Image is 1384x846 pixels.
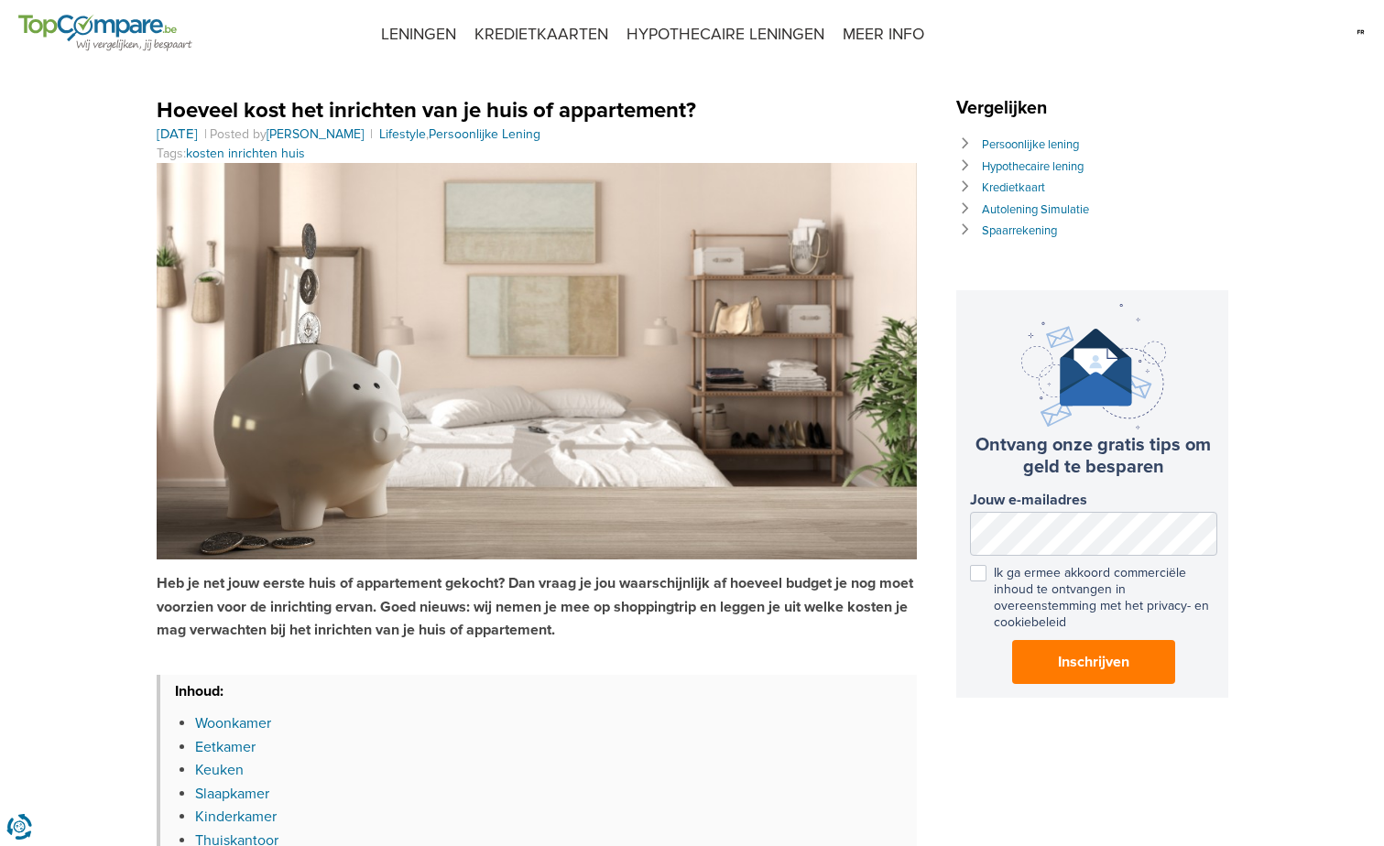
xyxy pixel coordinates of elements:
[367,126,376,142] span: |
[195,785,269,803] a: Slaapkamer
[195,738,256,756] a: Eetkamer
[157,125,198,142] time: [DATE]
[157,96,917,163] header: , Tags:
[970,565,1217,632] label: Ik ga ermee akkoord commerciële inhoud te ontvangen in overeenstemming met het privacy- en cookie...
[186,146,305,161] a: kosten inrichten huis
[210,126,367,142] span: Posted by
[157,163,917,560] img: Kosten inrichten huis
[982,137,1079,152] a: Persoonlijke lening
[1012,640,1175,684] button: Inschrijven
[429,126,540,142] a: Persoonlijke Lening
[195,761,244,779] a: Keuken
[970,492,1217,509] label: Jouw e-mailadres
[157,96,917,125] h1: Hoeveel kost het inrichten van je huis of appartement?
[195,714,271,732] a: Woonkamer
[195,808,277,826] a: Kinderkamer
[1021,304,1166,429] img: newsletter
[956,97,1056,119] span: Vergelijken
[982,223,1057,238] a: Spaarrekening
[379,126,426,142] a: Lifestyle
[202,126,210,142] span: |
[157,574,913,639] strong: Heb je net jouw eerste huis of appartement gekocht? Dan vraag je jou waarschijnlijk af hoeveel bu...
[160,675,917,705] h3: Inhoud:
[970,434,1217,478] h3: Ontvang onze gratis tips om geld te besparen
[1058,651,1129,673] span: Inschrijven
[267,126,364,142] a: [PERSON_NAME]
[982,159,1084,174] a: Hypothecaire lening
[157,126,198,142] a: [DATE]
[982,202,1089,217] a: Autolening Simulatie
[1356,18,1366,46] img: fr.svg
[982,180,1045,195] a: Kredietkaart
